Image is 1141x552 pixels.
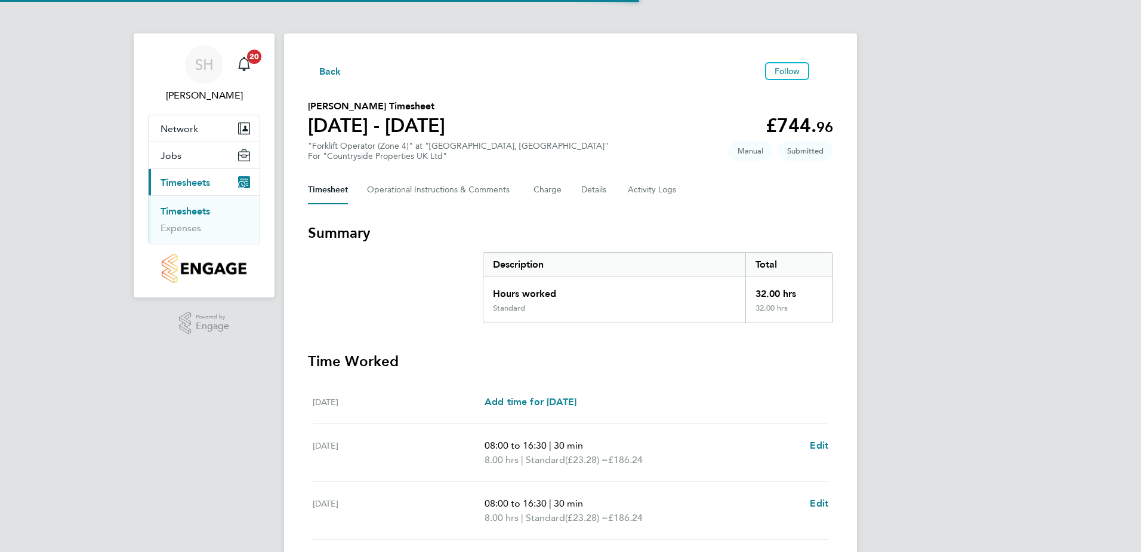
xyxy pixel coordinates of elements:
[810,438,828,453] a: Edit
[308,99,445,114] h2: [PERSON_NAME] Timesheet
[196,312,229,322] span: Powered by
[485,498,547,509] span: 08:00 to 16:30
[134,33,275,298] nav: Main navigation
[745,303,832,323] div: 32.00 hrs
[161,123,198,134] span: Network
[775,66,800,76] span: Follow
[554,440,583,451] span: 30 min
[161,177,210,188] span: Timesheets
[313,395,485,409] div: [DATE]
[308,223,833,243] h3: Summary
[483,253,745,277] div: Description
[308,141,609,161] div: "Forklift Operator (Zone 4)" at "[GEOGRAPHIC_DATA], [GEOGRAPHIC_DATA]"
[149,115,260,142] button: Network
[149,169,260,195] button: Timesheets
[814,68,833,74] button: Timesheets Menu
[196,321,229,332] span: Engage
[247,50,261,64] span: 20
[367,176,514,204] button: Operational Instructions & Comments
[308,352,833,371] h3: Time Worked
[319,65,341,79] span: Back
[149,142,260,168] button: Jobs
[778,141,833,161] span: This timesheet is Submitted.
[485,395,576,409] a: Add time for [DATE]
[810,496,828,511] a: Edit
[483,277,745,303] div: Hours worked
[485,396,576,407] span: Add time for [DATE]
[728,141,773,161] span: This timesheet was manually created.
[485,512,519,523] span: 8.00 hrs
[766,114,833,137] app-decimal: £744.
[745,277,832,303] div: 32.00 hrs
[308,114,445,137] h1: [DATE] - [DATE]
[565,512,608,523] span: (£23.28) =
[765,62,809,80] button: Follow
[148,88,260,103] span: Sam Hutchinson
[534,176,562,204] button: Charge
[608,512,643,523] span: £186.24
[493,303,525,313] div: Standard
[308,176,348,204] button: Timesheet
[149,195,260,244] div: Timesheets
[628,176,678,204] button: Activity Logs
[162,254,246,283] img: countryside-properties-logo-retina.png
[148,254,260,283] a: Go to home page
[483,252,833,323] div: Summary
[161,206,210,217] a: Timesheets
[308,151,609,161] div: For "Countryside Properties UK Ltd"
[581,176,609,204] button: Details
[313,496,485,525] div: [DATE]
[161,222,201,234] a: Expenses
[485,440,547,451] span: 08:00 to 16:30
[554,498,583,509] span: 30 min
[549,440,551,451] span: |
[608,454,643,465] span: £186.24
[816,118,833,136] span: 96
[161,150,181,161] span: Jobs
[232,45,256,84] a: 20
[810,498,828,509] span: Edit
[485,454,519,465] span: 8.00 hrs
[526,511,565,525] span: Standard
[195,57,214,72] span: SH
[313,438,485,467] div: [DATE]
[521,454,523,465] span: |
[179,312,230,335] a: Powered byEngage
[745,253,832,277] div: Total
[521,512,523,523] span: |
[549,498,551,509] span: |
[148,45,260,103] a: SH[PERSON_NAME]
[810,440,828,451] span: Edit
[308,63,341,78] button: Back
[526,453,565,467] span: Standard
[565,454,608,465] span: (£23.28) =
